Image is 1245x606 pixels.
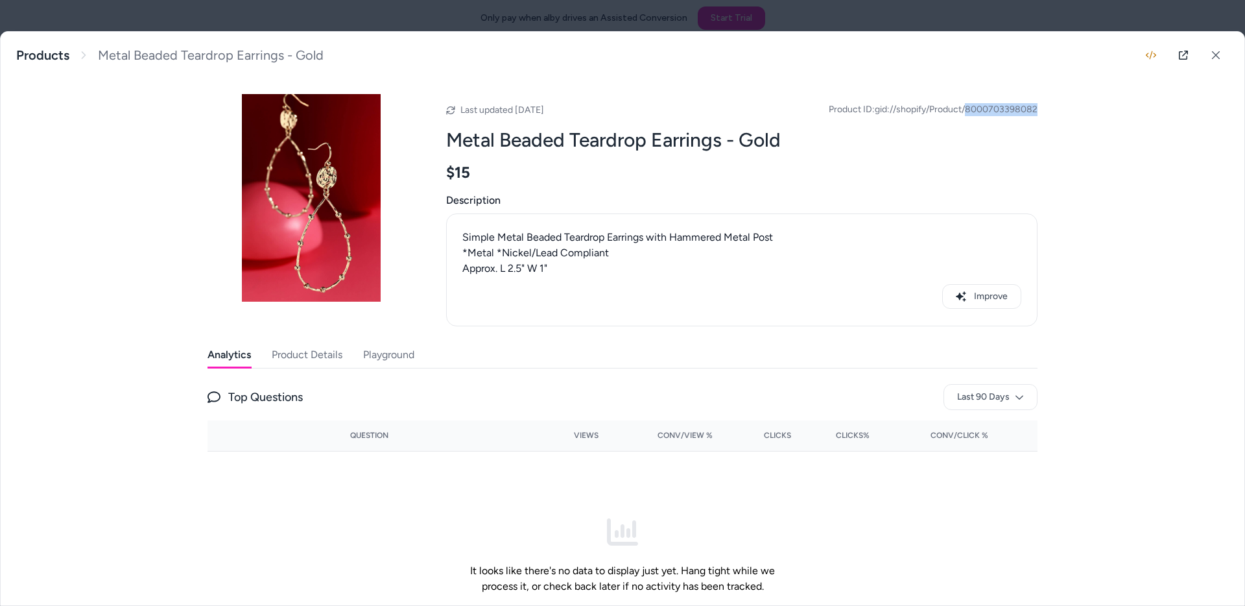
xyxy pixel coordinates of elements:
button: Analytics [207,342,251,368]
button: Product Details [272,342,342,368]
h2: Metal Beaded Teardrop Earrings - Gold [446,128,1037,152]
div: Approx. L 2.5" W 1" [462,261,1021,276]
span: Clicks [764,430,791,441]
div: Simple Metal Beaded Teardrop Earrings with Hammered Metal Post [462,230,1021,245]
img: b6b8f9082d80054ee9e98cd9a1915438984e07d80ce83da412855045e65d63c8.jpg [207,94,415,302]
span: Views [574,430,599,441]
button: Last 90 Days [943,384,1037,410]
div: *Metal *Nickel/Lead Compliant [462,245,1021,261]
span: Question [350,430,388,441]
span: $15 [446,163,470,182]
button: Question [350,425,388,446]
button: Conv/Click % [890,425,988,446]
button: Clicks% [812,425,870,446]
span: Product ID: gid://shopify/Product/8000703398082 [829,103,1037,116]
span: Conv/Click % [931,430,988,441]
nav: breadcrumb [16,47,324,64]
span: Clicks% [836,430,870,441]
span: Conv/View % [658,430,713,441]
button: Views [541,425,599,446]
button: Playground [363,342,414,368]
span: Top Questions [228,388,303,406]
button: Conv/View % [619,425,713,446]
button: Improve [942,284,1021,309]
span: Last updated [DATE] [460,104,544,115]
button: Clicks [733,425,791,446]
span: Metal Beaded Teardrop Earrings - Gold [98,47,324,64]
span: Description [446,193,1037,208]
a: Products [16,47,69,64]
